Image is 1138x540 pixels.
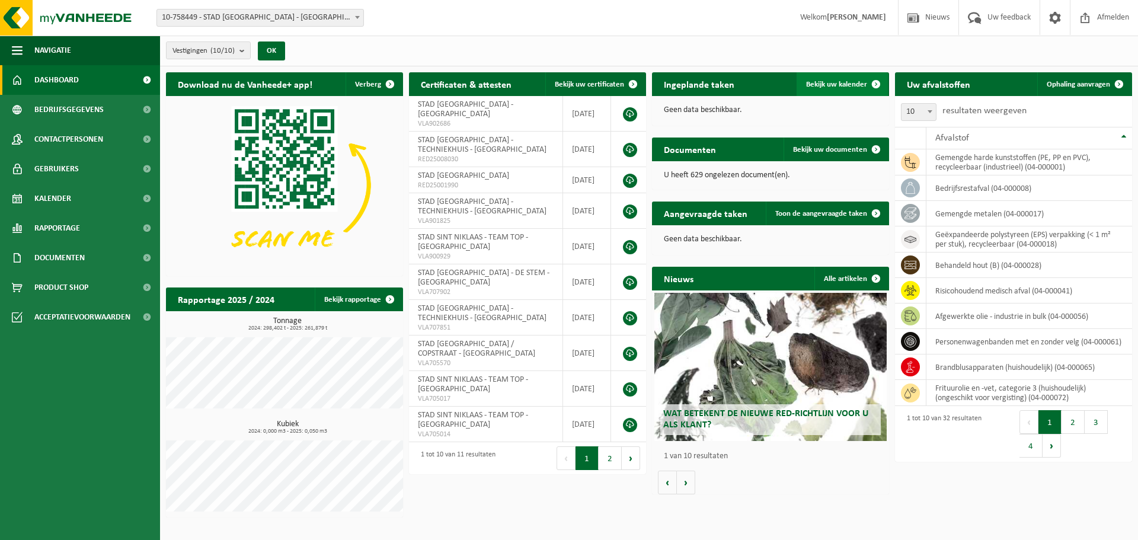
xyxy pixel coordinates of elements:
[677,471,695,494] button: Volgende
[1019,434,1043,458] button: 4
[418,100,513,119] span: STAD [GEOGRAPHIC_DATA] - [GEOGRAPHIC_DATA]
[622,446,640,470] button: Next
[34,302,130,332] span: Acceptatievoorwaarden
[599,446,622,470] button: 2
[563,407,611,442] td: [DATE]
[172,317,403,331] h3: Tonnage
[418,155,554,164] span: RED25008030
[418,394,554,404] span: VLA705017
[663,409,868,430] span: Wat betekent de nieuwe RED-richtlijn voor u als klant?
[793,146,867,154] span: Bekijk uw documenten
[409,72,523,95] h2: Certificaten & attesten
[34,243,85,273] span: Documenten
[34,154,79,184] span: Gebruikers
[172,325,403,331] span: 2024: 298,402 t - 2025: 261,879 t
[652,202,759,225] h2: Aangevraagde taken
[926,278,1132,303] td: risicohoudend medisch afval (04-000041)
[418,359,554,368] span: VLA705570
[814,267,888,290] a: Alle artikelen
[166,287,286,311] h2: Rapportage 2025 / 2024
[418,252,554,261] span: VLA900929
[895,72,982,95] h2: Uw afvalstoffen
[664,171,877,180] p: U heeft 629 ongelezen document(en).
[926,329,1132,354] td: personenwagenbanden met en zonder velg (04-000061)
[418,340,535,358] span: STAD [GEOGRAPHIC_DATA] / COPSTRAAT - [GEOGRAPHIC_DATA]
[34,273,88,302] span: Product Shop
[418,181,554,190] span: RED25001990
[563,193,611,229] td: [DATE]
[34,213,80,243] span: Rapportage
[901,103,936,121] span: 10
[418,411,528,429] span: STAD SINT NIKLAAS - TEAM TOP - [GEOGRAPHIC_DATA]
[418,197,546,216] span: STAD [GEOGRAPHIC_DATA] - TECHNIEKHUIS - [GEOGRAPHIC_DATA]
[563,300,611,335] td: [DATE]
[902,104,936,120] span: 10
[1019,410,1038,434] button: Previous
[806,81,867,88] span: Bekijk uw kalender
[1037,72,1131,96] a: Ophaling aanvragen
[1038,410,1062,434] button: 1
[172,420,403,434] h3: Kubiek
[555,81,624,88] span: Bekijk uw certificaten
[418,287,554,297] span: VLA707902
[827,13,886,22] strong: [PERSON_NAME]
[664,106,877,114] p: Geen data beschikbaar.
[563,264,611,300] td: [DATE]
[418,216,554,226] span: VLA901825
[418,119,554,129] span: VLA902686
[766,202,888,225] a: Toon de aangevraagde taken
[166,41,251,59] button: Vestigingen(10/10)
[654,293,887,441] a: Wat betekent de nieuwe RED-richtlijn voor u als klant?
[926,253,1132,278] td: behandeld hout (B) (04-000028)
[942,106,1027,116] label: resultaten weergeven
[545,72,645,96] a: Bekijk uw certificaten
[346,72,402,96] button: Verberg
[315,287,402,311] a: Bekijk rapportage
[926,201,1132,226] td: gemengde metalen (04-000017)
[576,446,599,470] button: 1
[355,81,381,88] span: Verberg
[418,269,549,287] span: STAD [GEOGRAPHIC_DATA] - DE STEM - [GEOGRAPHIC_DATA]
[172,42,235,60] span: Vestigingen
[664,452,883,461] p: 1 van 10 resultaten
[652,72,746,95] h2: Ingeplande taken
[652,138,728,161] h2: Documenten
[418,136,546,154] span: STAD [GEOGRAPHIC_DATA] - TECHNIEKHUIS - [GEOGRAPHIC_DATA]
[926,354,1132,380] td: brandblusapparaten (huishoudelijk) (04-000065)
[652,267,705,290] h2: Nieuws
[34,65,79,95] span: Dashboard
[166,96,403,274] img: Download de VHEPlus App
[935,133,969,143] span: Afvalstof
[664,235,877,244] p: Geen data beschikbaar.
[563,229,611,264] td: [DATE]
[658,471,677,494] button: Vorige
[901,409,982,459] div: 1 tot 10 van 32 resultaten
[1047,81,1110,88] span: Ophaling aanvragen
[926,226,1132,253] td: geëxpandeerde polystyreen (EPS) verpakking (< 1 m² per stuk), recycleerbaar (04-000018)
[418,171,509,180] span: STAD [GEOGRAPHIC_DATA]
[418,233,528,251] span: STAD SINT NIKLAAS - TEAM TOP - [GEOGRAPHIC_DATA]
[258,41,285,60] button: OK
[1043,434,1061,458] button: Next
[926,303,1132,329] td: afgewerkte olie - industrie in bulk (04-000056)
[775,210,867,218] span: Toon de aangevraagde taken
[166,72,324,95] h2: Download nu de Vanheede+ app!
[926,175,1132,201] td: bedrijfsrestafval (04-000008)
[34,184,71,213] span: Kalender
[557,446,576,470] button: Previous
[34,95,104,124] span: Bedrijfsgegevens
[418,430,554,439] span: VLA705014
[34,36,71,65] span: Navigatie
[563,335,611,371] td: [DATE]
[210,47,235,55] count: (10/10)
[797,72,888,96] a: Bekijk uw kalender
[156,9,364,27] span: 10-758449 - STAD SINT NIKLAAS - SINT-NIKLAAS
[563,371,611,407] td: [DATE]
[563,167,611,193] td: [DATE]
[563,132,611,167] td: [DATE]
[418,375,528,394] span: STAD SINT NIKLAAS - TEAM TOP - [GEOGRAPHIC_DATA]
[926,149,1132,175] td: gemengde harde kunststoffen (PE, PP en PVC), recycleerbaar (industrieel) (04-000001)
[157,9,363,26] span: 10-758449 - STAD SINT NIKLAAS - SINT-NIKLAAS
[1062,410,1085,434] button: 2
[415,445,496,471] div: 1 tot 10 van 11 resultaten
